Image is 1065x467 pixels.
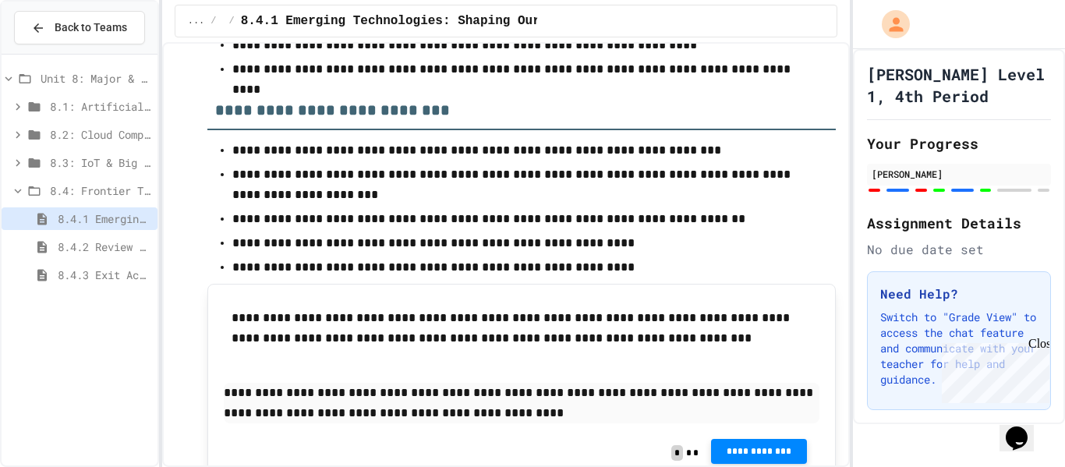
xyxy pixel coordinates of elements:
h2: Your Progress [867,133,1051,154]
span: 8.1: Artificial Intelligence Basics [50,98,151,115]
span: ... [188,15,205,27]
span: / [211,15,216,27]
iframe: chat widget [936,337,1049,403]
h1: [PERSON_NAME] Level 1, 4th Period [867,63,1051,107]
span: 8.4.3 Exit Activity - Future Tech Challenge [58,267,151,283]
span: 8.4.1 Emerging Technologies: Shaping Our Digital Future [241,12,653,30]
div: My Account [865,6,914,42]
span: Back to Teams [55,19,127,36]
div: [PERSON_NAME] [872,167,1046,181]
span: 8.2: Cloud Computing [50,126,151,143]
span: Unit 8: Major & Emerging Technologies [41,70,151,87]
div: Chat with us now!Close [6,6,108,99]
div: No due date set [867,240,1051,259]
span: / [229,15,235,27]
h2: Assignment Details [867,212,1051,234]
span: 8.4: Frontier Tech Spotlight [50,182,151,199]
span: 8.3: IoT & Big Data [50,154,151,171]
span: 8.4.1 Emerging Technologies: Shaping Our Digital Future [58,211,151,227]
button: Back to Teams [14,11,145,44]
p: Switch to "Grade View" to access the chat feature and communicate with your teacher for help and ... [880,310,1038,387]
h3: Need Help? [880,285,1038,303]
span: 8.4.2 Review - Emerging Technologies: Shaping Our Digital Future [58,239,151,255]
iframe: chat widget [1000,405,1049,451]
